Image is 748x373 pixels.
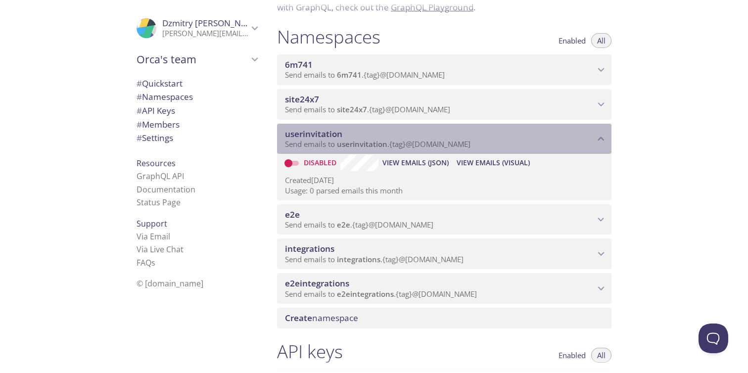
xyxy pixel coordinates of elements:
[137,278,203,289] span: © [DOMAIN_NAME]
[129,131,265,145] div: Team Settings
[277,340,343,363] h1: API keys
[285,186,604,196] p: Usage: 0 parsed emails this month
[277,238,611,269] div: integrations namespace
[277,308,611,328] div: Create namespace
[277,124,611,154] div: userinvitation namespace
[137,244,184,255] a: Via Live Chat
[137,132,173,143] span: Settings
[453,155,534,171] button: View Emails (Visual)
[137,158,176,169] span: Resources
[591,348,611,363] button: All
[129,77,265,91] div: Quickstart
[699,324,728,353] iframe: Help Scout Beacon - Open
[137,171,184,182] a: GraphQL API
[129,118,265,132] div: Members
[277,54,611,85] div: 6m741 namespace
[285,175,604,186] p: Created [DATE]
[277,204,611,235] div: e2e namespace
[277,273,611,304] div: e2eintegrations namespace
[137,78,183,89] span: Quickstart
[137,184,195,195] a: Documentation
[285,93,319,105] span: site24x7
[285,220,433,230] span: Send emails to . {tag} @[DOMAIN_NAME]
[285,70,445,80] span: Send emails to . {tag} @[DOMAIN_NAME]
[277,89,611,120] div: site24x7 namespace
[162,17,262,29] span: Dzmitry [PERSON_NAME]
[137,197,181,208] a: Status Page
[553,33,592,48] button: Enabled
[137,105,142,116] span: #
[137,231,170,242] a: Via Email
[129,47,265,72] div: Orca's team
[129,104,265,118] div: API Keys
[457,157,530,169] span: View Emails (Visual)
[162,29,248,39] p: [PERSON_NAME][EMAIL_ADDRESS][DOMAIN_NAME]
[137,257,155,268] a: FAQ
[285,254,464,264] span: Send emails to . {tag} @[DOMAIN_NAME]
[137,119,142,130] span: #
[285,59,313,70] span: 6m741
[553,348,592,363] button: Enabled
[137,52,248,66] span: Orca's team
[137,132,142,143] span: #
[137,105,175,116] span: API Keys
[302,158,340,167] a: Disabled
[378,155,453,171] button: View Emails (JSON)
[591,33,611,48] button: All
[337,139,387,149] span: userinvitation
[137,119,180,130] span: Members
[285,139,470,149] span: Send emails to . {tag} @[DOMAIN_NAME]
[129,12,265,45] div: Dzmitry Maretski
[337,289,394,299] span: e2eintegrations
[285,312,312,324] span: Create
[337,254,380,264] span: integrations
[137,91,142,102] span: #
[151,257,155,268] span: s
[285,128,342,140] span: userinvitation
[337,70,362,80] span: 6m741
[285,278,349,289] span: e2eintegrations
[285,209,300,220] span: e2e
[137,218,167,229] span: Support
[285,104,450,114] span: Send emails to . {tag} @[DOMAIN_NAME]
[285,243,334,254] span: integrations
[382,157,449,169] span: View Emails (JSON)
[337,220,350,230] span: e2e
[277,26,380,48] h1: Namespaces
[137,78,142,89] span: #
[337,104,367,114] span: site24x7
[137,91,193,102] span: Namespaces
[285,289,477,299] span: Send emails to . {tag} @[DOMAIN_NAME]
[129,90,265,104] div: Namespaces
[285,312,358,324] span: namespace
